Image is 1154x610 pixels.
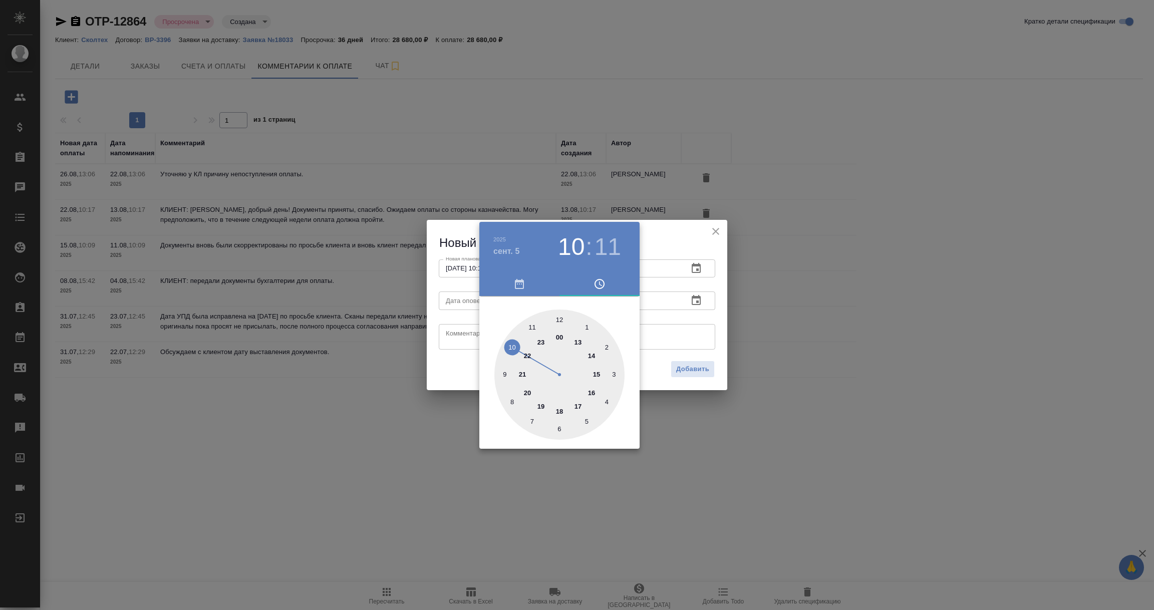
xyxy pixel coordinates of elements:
[493,245,520,257] button: сент. 5
[493,236,506,242] button: 2025
[558,233,585,261] button: 10
[595,233,621,261] button: 11
[586,233,592,261] h3: :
